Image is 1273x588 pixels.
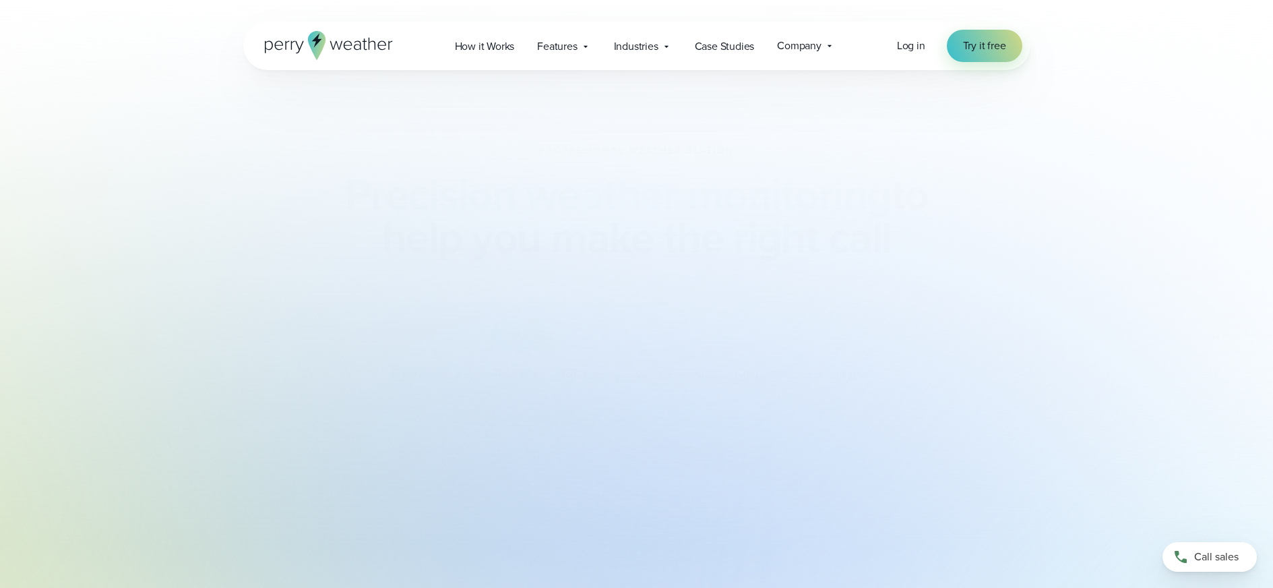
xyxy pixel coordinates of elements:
span: Log in [897,38,925,53]
a: Try it free [947,30,1022,62]
span: Call sales [1194,549,1239,565]
a: Case Studies [683,32,766,60]
a: How it Works [443,32,526,60]
a: Call sales [1162,542,1257,572]
span: How it Works [455,38,515,55]
span: Case Studies [695,38,755,55]
span: Try it free [963,38,1006,54]
span: Features [537,38,577,55]
a: Log in [897,38,925,54]
span: Industries [614,38,658,55]
span: Company [777,38,821,54]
